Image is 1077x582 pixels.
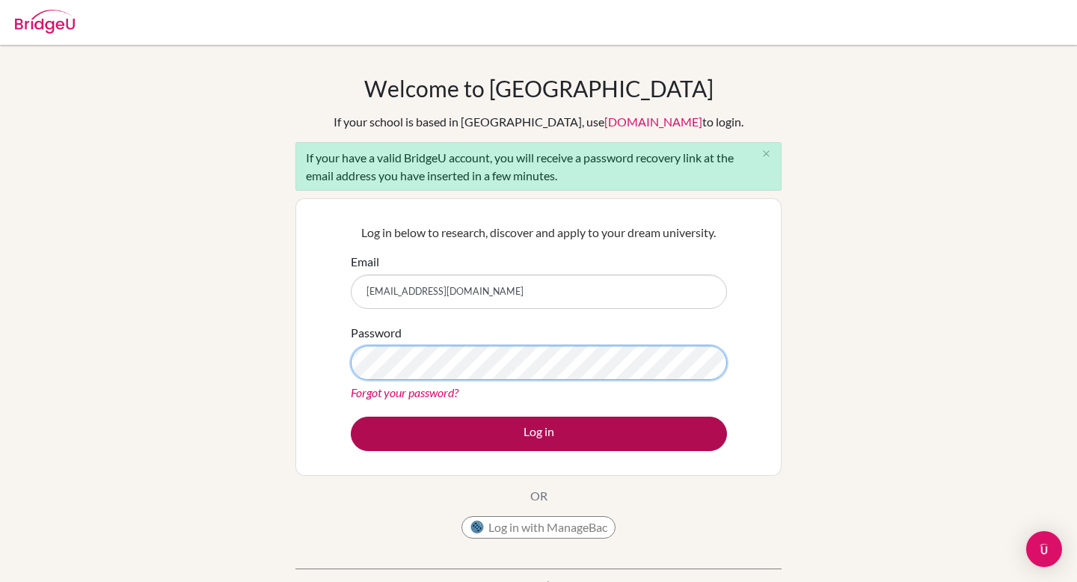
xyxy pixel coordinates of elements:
i: close [761,148,772,159]
p: OR [530,487,547,505]
button: Log in with ManageBac [461,516,616,539]
h1: Welcome to [GEOGRAPHIC_DATA] [364,75,714,102]
label: Password [351,324,402,342]
button: Log in [351,417,727,451]
button: Close [751,143,781,165]
a: Forgot your password? [351,385,458,399]
div: If your have a valid BridgeU account, you will receive a password recovery link at the email addr... [295,142,782,191]
a: [DOMAIN_NAME] [604,114,702,129]
div: If your school is based in [GEOGRAPHIC_DATA], use to login. [334,113,743,131]
p: Log in below to research, discover and apply to your dream university. [351,224,727,242]
div: Open Intercom Messenger [1026,531,1062,567]
label: Email [351,253,379,271]
img: Bridge-U [15,10,75,34]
